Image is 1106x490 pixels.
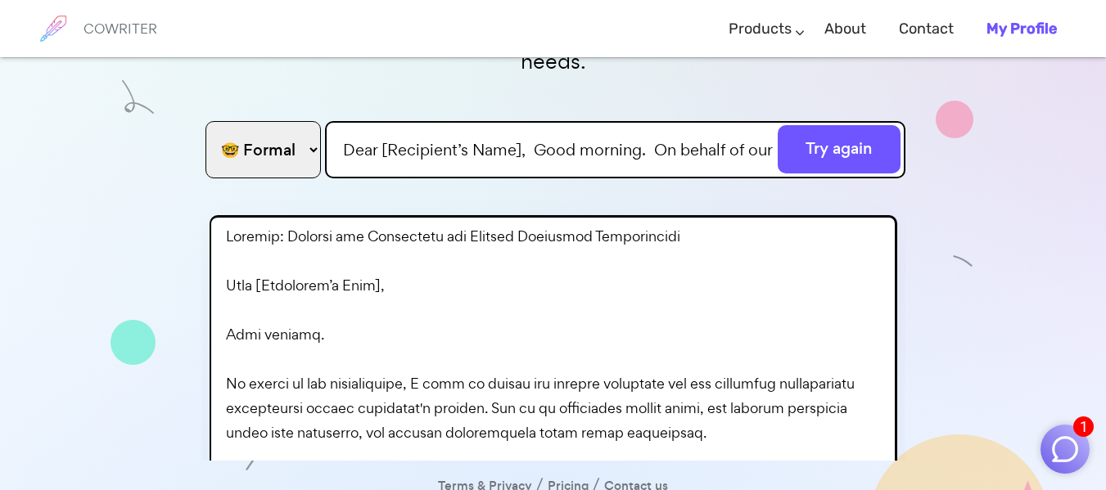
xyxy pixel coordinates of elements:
[729,5,792,53] a: Products
[122,80,154,114] img: shape
[824,5,866,53] a: About
[936,101,973,138] img: shape
[986,20,1057,38] b: My Profile
[1050,434,1081,465] img: Close chat
[986,5,1057,53] a: My Profile
[111,320,156,365] img: shape
[84,21,157,36] h6: COWRITER
[33,8,74,49] img: brand logo
[1041,425,1090,474] button: 1
[1073,416,1094,437] span: 1
[778,125,901,173] button: Try again
[899,5,954,53] a: Contact
[953,251,973,272] img: shape
[325,121,905,178] input: What's the email about? (name, subject, action, etc)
